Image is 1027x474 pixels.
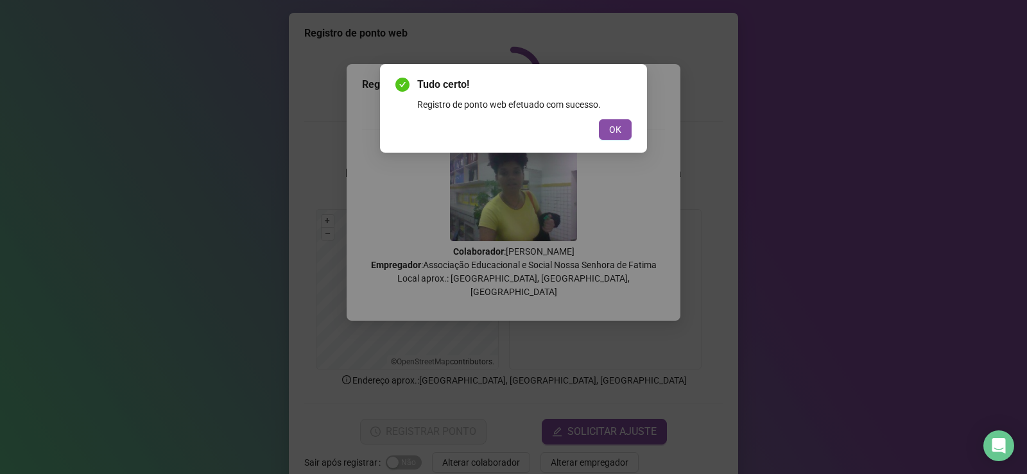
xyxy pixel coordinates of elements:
[599,119,632,140] button: OK
[417,77,632,92] span: Tudo certo!
[395,78,410,92] span: check-circle
[417,97,632,112] div: Registro de ponto web efetuado com sucesso.
[983,430,1014,461] div: Open Intercom Messenger
[609,123,621,137] span: OK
